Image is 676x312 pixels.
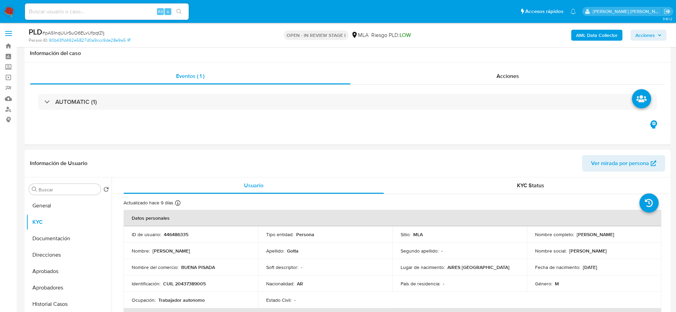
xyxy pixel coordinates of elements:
[26,280,112,296] button: Aprobadores
[570,9,576,14] a: Notificaciones
[30,160,87,167] h1: Información de Usuario
[294,297,296,303] p: -
[413,231,423,238] p: MLA
[29,37,47,43] b: Person ID
[164,231,188,238] p: 446486335
[497,72,519,80] span: Acciones
[32,187,37,192] button: Buscar
[525,8,563,15] span: Accesos rápidos
[583,264,597,270] p: [DATE]
[635,30,655,41] span: Acciones
[124,210,661,226] th: Datos personales
[124,200,173,206] p: Actualizado hace 9 días
[158,297,205,303] p: Trabajador autonomo
[441,248,443,254] p: -
[401,248,438,254] p: Segundo apellido :
[297,281,303,287] p: AR
[30,50,665,57] h1: Información del caso
[577,231,614,238] p: [PERSON_NAME]
[172,7,186,16] button: search-icon
[443,281,444,287] p: -
[555,281,559,287] p: M
[26,198,112,214] button: General
[266,264,298,270] p: Soft descriptor :
[167,8,169,15] span: s
[582,155,665,172] button: Ver mirada por persona
[132,248,150,254] p: Nombre :
[569,248,607,254] p: [PERSON_NAME]
[55,98,97,106] h3: AUTOMATIC (1)
[39,187,98,193] input: Buscar
[26,214,112,230] button: KYC
[571,30,622,41] button: AML Data Collector
[535,248,566,254] p: Nombre social :
[401,264,445,270] p: Lugar de nacimiento :
[301,264,302,270] p: -
[26,263,112,280] button: Aprobados
[244,181,263,189] span: Usuario
[266,248,284,254] p: Apellido :
[287,248,299,254] p: Gotta
[266,297,291,303] p: Estado Civil :
[29,26,42,37] b: PLD
[132,264,178,270] p: Nombre del comercio :
[38,94,657,110] div: AUTOMATIC (1)
[401,281,440,287] p: País de residencia :
[664,8,671,15] a: Salir
[576,30,618,41] b: AML Data Collector
[153,248,190,254] p: [PERSON_NAME]
[266,281,294,287] p: Nacionalidad :
[631,30,666,41] button: Acciones
[132,231,161,238] p: ID de usuario :
[535,281,552,287] p: Género :
[26,247,112,263] button: Direcciones
[593,8,662,15] p: mayra.pernia@mercadolibre.com
[401,231,411,238] p: Sitio :
[535,231,574,238] p: Nombre completo :
[42,29,104,36] span: # pAS1nqUUrSuO6ELvUfpqtZ1j
[176,72,204,80] span: Eventos ( 1 )
[103,187,109,194] button: Volver al orden por defecto
[400,31,411,39] span: LOW
[132,297,156,303] p: Ocupación :
[284,30,348,40] p: OPEN - IN REVIEW STAGE I
[49,37,130,43] a: 90b43f1d492e5827d0a9ccc9de28e9a5
[181,264,215,270] p: BUENA PISADA
[25,7,189,16] input: Buscar usuario o caso...
[371,31,411,39] span: Riesgo PLD:
[296,231,314,238] p: Persona
[266,231,293,238] p: Tipo entidad :
[351,31,369,39] div: MLA
[163,281,206,287] p: CUIL 20437389005
[535,264,580,270] p: Fecha de nacimiento :
[158,8,163,15] span: Alt
[591,155,649,172] span: Ver mirada por persona
[447,264,509,270] p: AIRES [GEOGRAPHIC_DATA]
[26,230,112,247] button: Documentación
[132,281,160,287] p: Identificación :
[517,181,544,189] span: KYC Status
